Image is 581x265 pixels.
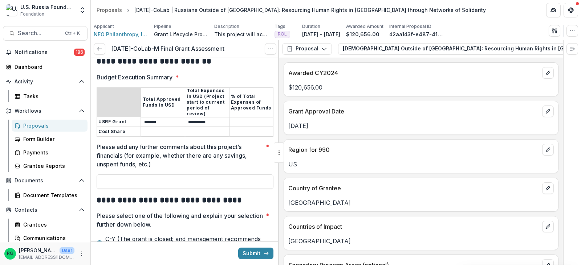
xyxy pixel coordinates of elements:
span: ROL [278,32,287,37]
a: Form Builder [12,133,88,145]
p: Countries of Impact [288,222,539,231]
p: Grant Approval Date [288,107,539,116]
p: Grant Lifecycle Process [154,30,208,38]
div: Grantee Reports [23,162,82,170]
p: Pipeline [154,23,171,30]
div: Proposals [97,6,122,14]
nav: breadcrumb [94,5,489,15]
p: Applicant [94,23,114,30]
button: Search... [3,26,88,41]
button: edit [542,105,554,117]
a: Tasks [12,90,88,102]
button: edit [542,67,554,79]
a: Dashboard [3,61,88,73]
p: Region for 990 [288,145,539,154]
button: Proposal [282,43,332,55]
h3: [DATE]-CoLab-M Final Grant Assessment [111,45,224,52]
div: Document Templates [23,191,82,199]
a: Payments [12,146,88,158]
p: Please add any further comments about this project’s financials (for example, whether there are a... [97,142,263,169]
span: Workflows [15,108,76,114]
p: [EMAIL_ADDRESS][DOMAIN_NAME] [19,254,74,261]
a: Proposals [94,5,125,15]
div: Form Builder [23,135,82,143]
p: Description [214,23,239,30]
div: [DATE]-CoLab | Russians Outside of [GEOGRAPHIC_DATA]: Resourcing Human Rights in [GEOGRAPHIC_DATA... [134,6,486,14]
p: d2aa1d3f-e487-4120-b922-2526ee6b6dda [389,30,444,38]
button: More [77,249,86,258]
th: USRF Grant [97,117,141,127]
span: Foundation [20,11,44,17]
a: Document Templates [12,189,88,201]
p: $120,656.00 [346,30,379,38]
p: User [60,247,74,254]
a: Grantee Reports [12,160,88,172]
span: ​C-Y (The grant is closed; and management recommends working with this grantee in the future). [105,235,273,252]
p: Please select one of the following and explain your selection further down below. [97,211,263,229]
p: US [288,160,554,169]
button: Get Help [564,3,578,17]
button: Partners [546,3,561,17]
a: NEO Philanthropy, Inc. [94,30,148,38]
th: Total Approved Funds in USD [141,87,185,117]
div: Ruslan Garipov [7,251,13,256]
button: Open Documents [3,175,88,186]
p: [GEOGRAPHIC_DATA] [288,237,554,245]
a: Proposals [12,120,88,132]
button: Options [265,43,276,55]
button: Open Activity [3,76,88,87]
p: [PERSON_NAME] [19,247,57,254]
div: Tasks [23,92,82,100]
button: edit [542,144,554,156]
th: Total Expenses in USD (Project start to current period of review) [185,87,229,117]
div: Payments [23,149,82,156]
div: Communications [23,234,82,242]
a: Communications [12,232,88,244]
p: $120,656.00 [288,83,554,92]
div: U.S. Russia Foundation [20,3,74,11]
div: Grantees [23,221,82,228]
button: Open Contacts [3,204,88,216]
span: Search... [18,30,61,37]
p: Awarded Amount [346,23,383,30]
span: Contacts [15,207,76,213]
span: Activity [15,79,76,85]
span: Documents [15,178,76,184]
div: Proposals [23,122,82,129]
button: Submit [238,248,273,259]
p: [DATE] [288,121,554,130]
p: Tags [275,23,285,30]
img: U.S. Russia Foundation [6,4,17,16]
button: Expand right [566,43,578,55]
div: Dashboard [15,63,82,71]
button: Open entity switcher [77,3,88,17]
th: % of Total Expenses of Approved Funds [229,87,273,117]
p: This project will activate [DEMOGRAPHIC_DATA] outside of [GEOGRAPHIC_DATA] to apply their skills ... [214,30,269,38]
button: edit [542,221,554,232]
button: edit [542,182,554,194]
p: Internal Proposal ID [389,23,431,30]
button: Open Workflows [3,105,88,117]
p: Duration [302,23,320,30]
p: Awarded CY2024 [288,69,539,77]
p: Country of Grantee [288,184,539,192]
p: Budget Execution Summary [97,73,172,82]
p: [GEOGRAPHIC_DATA] [288,198,554,207]
th: Cost Share [97,127,141,137]
div: Ctrl + K [64,29,81,37]
span: 186 [74,49,85,56]
a: Grantees [12,219,88,231]
span: Notifications [15,49,74,55]
button: Notifications186 [3,46,88,58]
p: [DATE] - [DATE] [302,30,340,38]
